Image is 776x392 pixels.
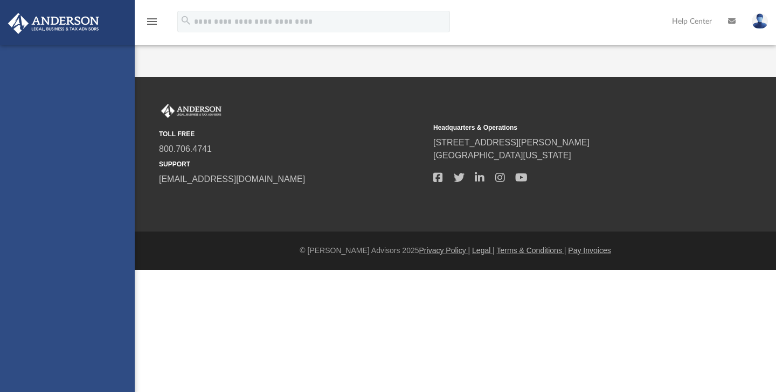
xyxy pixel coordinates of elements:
[433,151,571,160] a: [GEOGRAPHIC_DATA][US_STATE]
[159,144,212,153] a: 800.706.4741
[752,13,768,29] img: User Pic
[433,123,700,132] small: Headquarters & Operations
[419,246,470,255] a: Privacy Policy |
[145,15,158,28] i: menu
[145,20,158,28] a: menu
[159,104,224,118] img: Anderson Advisors Platinum Portal
[159,174,305,184] a: [EMAIL_ADDRESS][DOMAIN_NAME]
[159,129,426,139] small: TOLL FREE
[135,245,776,256] div: © [PERSON_NAME] Advisors 2025
[497,246,566,255] a: Terms & Conditions |
[472,246,495,255] a: Legal |
[433,138,590,147] a: [STREET_ADDRESS][PERSON_NAME]
[180,15,192,26] i: search
[568,246,611,255] a: Pay Invoices
[159,159,426,169] small: SUPPORT
[5,13,102,34] img: Anderson Advisors Platinum Portal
